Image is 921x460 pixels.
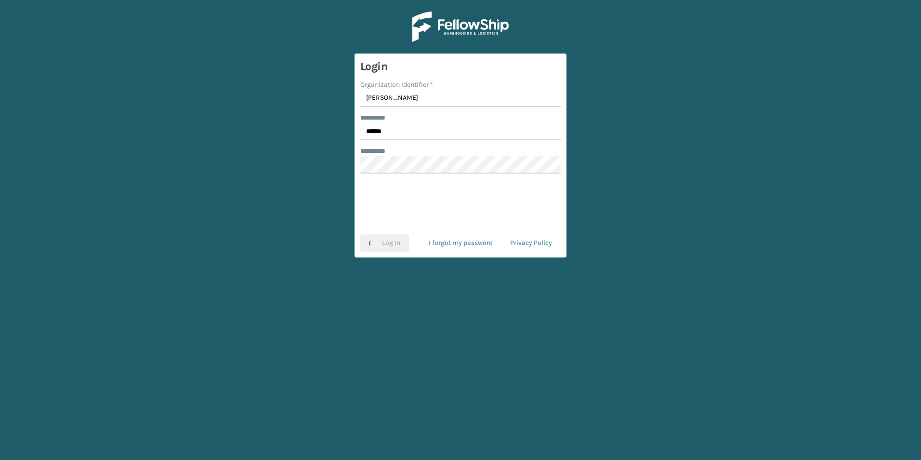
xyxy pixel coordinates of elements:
iframe: reCAPTCHA [387,185,534,223]
img: Logo [412,12,509,42]
a: Privacy Policy [501,234,561,252]
label: Organization Identifier [360,80,433,90]
a: I forgot my password [420,234,501,252]
button: Log In [360,234,409,252]
h3: Login [360,59,561,74]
